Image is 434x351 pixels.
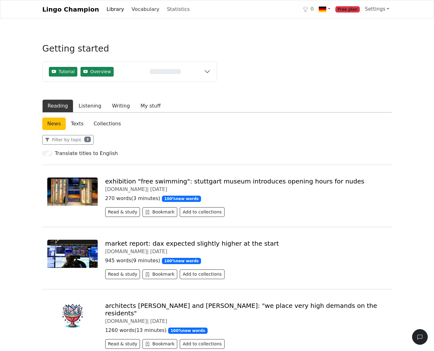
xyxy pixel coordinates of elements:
button: Overview [80,67,114,77]
a: Texts [66,118,89,130]
button: Bookmark [142,207,177,217]
a: Read & study [105,272,143,278]
span: Tutorial [59,68,75,75]
button: Add to collections [180,207,225,217]
h6: Translate titles to English [55,150,118,156]
img: de.svg [319,6,326,13]
p: 270 words ( 3 minutes ) [105,195,387,202]
a: Collections [89,118,126,130]
a: Settings [362,3,392,15]
h3: Getting started [42,43,217,59]
div: [DOMAIN_NAME] | [105,318,387,324]
a: market report: dax expected slightly higher at the start [105,240,279,247]
button: Reading [42,99,73,113]
button: My stuff [135,99,166,113]
span: 100 % new words [162,258,201,264]
span: [DATE] [150,248,167,254]
button: Add to collections [180,339,225,349]
button: TutorialOverview [43,62,217,82]
span: 3 [84,137,91,142]
span: [DATE] [150,186,167,192]
p: 945 words ( 9 minutes ) [105,257,387,264]
button: Bookmark [142,339,177,349]
button: Add to collections [180,269,225,279]
span: [DATE] [150,318,167,324]
button: Read & study [105,207,140,217]
button: Filter by topic3 [42,135,94,145]
button: Tutorial [49,67,77,77]
a: Statistics [164,3,192,16]
button: Read & study [105,269,140,279]
a: 0 [301,3,316,16]
div: [DOMAIN_NAME] | [105,248,387,254]
a: Free plan [333,3,363,16]
a: Lingo Champion [42,3,99,16]
span: 0 [310,5,314,13]
img: chalice-150x150.cc54ca354a8a7cc43fa2.png [47,302,98,330]
a: Library [104,3,127,16]
a: News [42,118,66,130]
a: Read & study [105,342,143,348]
p: 1260 words ( 13 minutes ) [105,327,387,334]
span: 100 % new words [168,328,208,334]
a: exhibition "free swimming": stuttgart museum introduces opening hours for nudes [105,178,364,185]
button: Bookmark [142,269,177,279]
img: Ausstellung_Frei_Sch_86876424.jpg [47,178,98,206]
button: Read & study [105,339,140,349]
span: 100 % new words [162,196,201,202]
button: Listening [73,99,107,113]
a: Vocabulary [129,3,162,16]
a: Read & study [105,210,143,216]
div: [DOMAIN_NAME] | [105,186,387,192]
span: Overview [90,68,111,75]
span: Free plan [335,6,360,13]
a: architects [PERSON_NAME] and [PERSON_NAME]: "we place very high demands on the residents" [105,302,377,317]
button: Writing [107,99,135,113]
img: boerse-384.jpg [47,240,98,268]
